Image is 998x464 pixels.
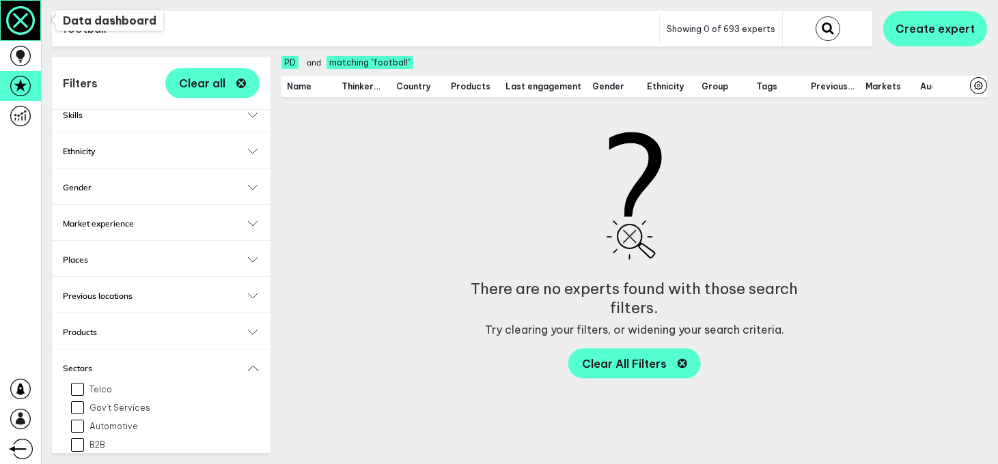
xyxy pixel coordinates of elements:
[179,78,225,89] span: Clear all
[63,146,260,156] button: Ethnicity
[883,11,987,46] button: Create expert
[287,81,331,91] span: Name
[667,24,775,34] span: Showing 0 of 693 experts
[342,81,385,91] span: Thinker type
[396,81,440,91] span: Country
[920,81,964,91] span: Audience
[896,22,975,35] span: Create expert
[63,255,260,265] button: Places
[647,81,691,91] span: Ethnicity
[582,358,667,369] span: Clear All Filters
[63,110,260,120] button: Skills
[327,56,413,69] span: matching "football"
[865,81,909,91] span: Markets
[63,14,156,27] span: Data dashboard
[71,401,260,414] label: Gov’t Services
[458,279,811,317] span: There are no experts found with those search filters.
[165,68,260,98] button: Clear all
[63,327,260,337] button: Products
[63,76,98,90] h1: Filters
[756,81,800,91] span: Tags
[281,56,299,69] span: PD
[63,182,260,192] button: Gender
[592,81,636,91] span: Gender
[71,383,84,396] input: Telco
[568,349,701,379] button: Clear All Filters
[63,218,260,229] button: Market experience
[71,420,84,433] input: Automotive
[71,420,260,433] label: Automotive
[307,59,321,67] span: and
[505,81,581,91] span: Last engagement
[63,291,260,301] button: Previous locations
[71,401,84,414] input: Gov’t Services
[71,438,84,451] input: B2B
[63,363,260,373] button: Sectors
[451,81,495,91] span: Products
[702,81,745,91] span: Group
[71,383,260,396] label: Telco
[71,438,260,451] label: B2B
[485,323,784,336] span: Try clearing your filters, or widening your search criteria.
[811,81,855,91] span: Previous locations
[52,12,659,46] input: Search for name, tags and keywords here...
